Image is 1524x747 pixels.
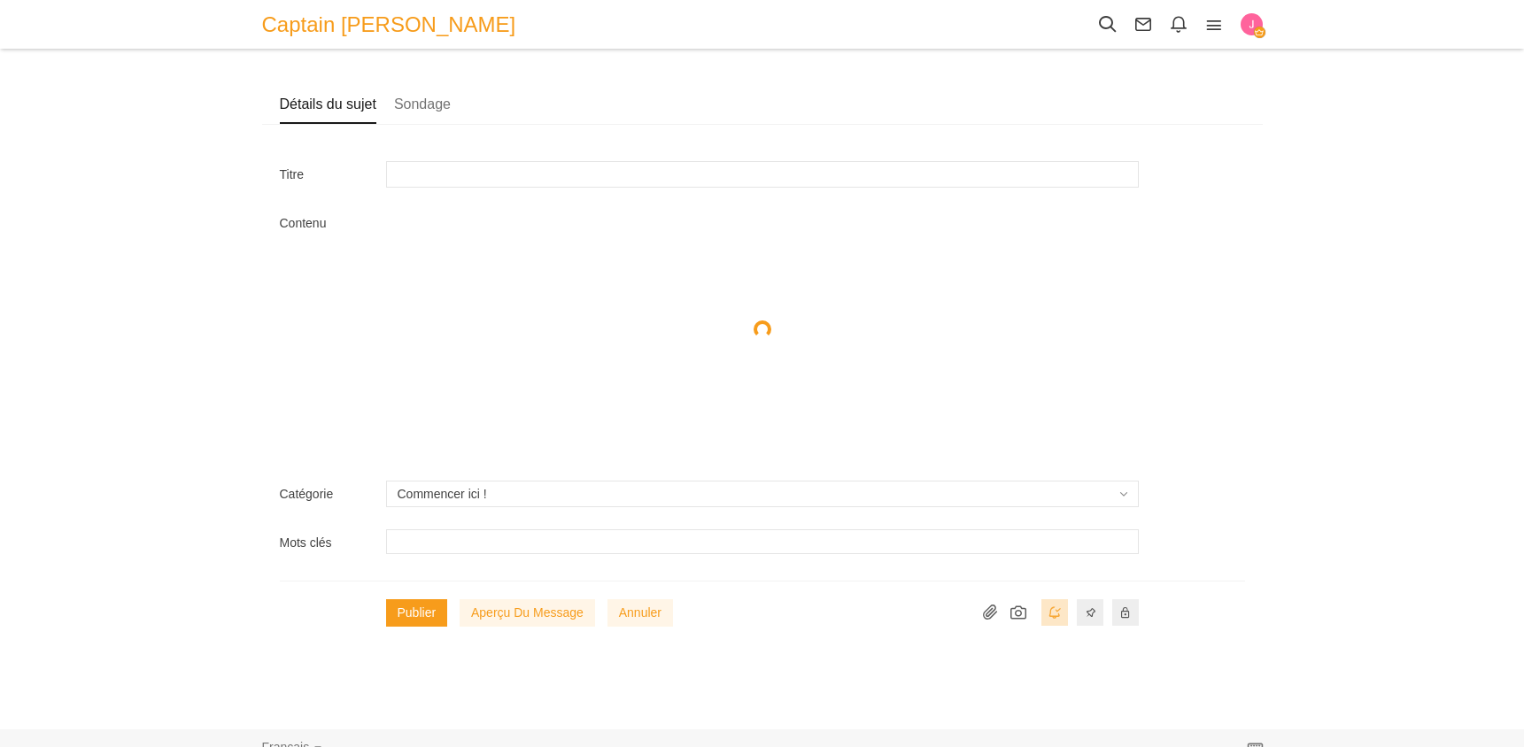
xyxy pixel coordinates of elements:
span: Commencer ici ! [398,487,487,501]
button: Annuler [607,599,673,627]
label: Titre [280,161,386,183]
a: Détails du sujet [280,84,376,124]
label: Catégorie [280,481,386,503]
img: HaEgM0VWESYAAAAASUVORK5CYII= [1241,13,1263,35]
a: Captain [PERSON_NAME] [262,4,530,44]
button: Publier [386,599,448,627]
label: Contenu [280,210,386,232]
a: Sondage [394,84,451,124]
button: Aperçu du message [460,599,595,627]
label: Mots clés [280,529,386,551]
button: Commencer ici ! [386,481,1139,507]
